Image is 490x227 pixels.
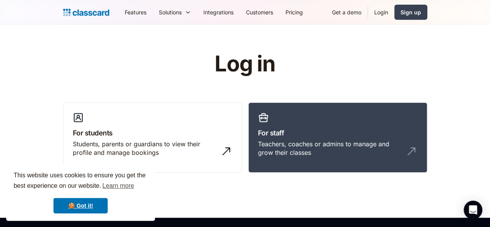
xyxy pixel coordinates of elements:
[73,140,217,157] div: Students, parents or guardians to view their profile and manage bookings
[464,201,482,219] div: Open Intercom Messenger
[394,5,427,20] a: Sign up
[53,198,108,213] a: dismiss cookie message
[119,3,153,21] a: Features
[101,180,135,192] a: learn more about cookies
[258,128,418,138] h3: For staff
[401,8,421,16] div: Sign up
[14,171,148,192] span: This website uses cookies to ensure you get the best experience on our website.
[368,3,394,21] a: Login
[122,52,368,76] h1: Log in
[63,7,109,18] a: Logo
[153,3,197,21] div: Solutions
[197,3,240,21] a: Integrations
[258,140,402,157] div: Teachers, coaches or admins to manage and grow their classes
[6,163,155,221] div: cookieconsent
[279,3,309,21] a: Pricing
[73,128,232,138] h3: For students
[326,3,368,21] a: Get a demo
[159,8,182,16] div: Solutions
[240,3,279,21] a: Customers
[63,102,242,173] a: For studentsStudents, parents or guardians to view their profile and manage bookings
[248,102,427,173] a: For staffTeachers, coaches or admins to manage and grow their classes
